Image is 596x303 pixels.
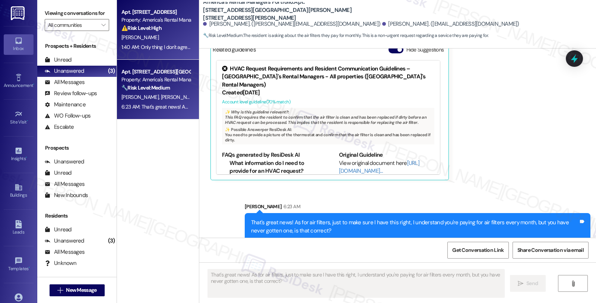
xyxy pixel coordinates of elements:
b: FAQs generated by ResiDesk AI [222,151,299,159]
i:  [570,281,576,287]
span: : The resident is asking about the air filters they pay for monthly. This is a non-urgent request... [203,32,488,40]
img: ResiDesk Logo [11,6,26,20]
div: ✨ Why is this guideline relevant?: [225,109,431,115]
div: All Messages [45,248,85,256]
div: Property: America's Rental Managers Portfolio [121,16,190,24]
div: Apt. [STREET_ADDRESS] [121,8,190,16]
i:  [518,281,523,287]
div: Unanswered [45,237,84,245]
span: Share Conversation via email [517,246,584,254]
div: Unread [45,226,72,234]
span: • [29,265,30,270]
div: (3) [106,65,117,77]
span: • [27,118,28,124]
div: Related guidelines [213,46,256,57]
div: Unread [45,169,72,177]
span: New Message [66,286,96,294]
div: Unknown [45,259,76,267]
div: Review follow-ups [45,90,97,97]
a: Inbox [4,34,34,54]
button: Share Conversation via email [513,242,589,259]
span: • [33,82,34,87]
button: Get Conversation Link [447,242,508,259]
div: [PERSON_NAME] [245,203,590,213]
div: HVAC Request Requirements and Resident Communication Guidelines – [GEOGRAPHIC_DATA]'s Rental Mana... [222,65,434,89]
div: 6:23 AM [282,203,300,210]
div: Created [DATE] [222,89,434,97]
button: New Message [50,284,105,296]
span: [PERSON_NAME] [161,94,198,100]
div: [PERSON_NAME]. ([PERSON_NAME][EMAIL_ADDRESS][DOMAIN_NAME]) [203,20,380,28]
div: View original document here [339,159,435,175]
a: [URL][DOMAIN_NAME]… [339,159,419,175]
div: Unread [45,56,72,64]
span: You need to provide a picture of the thermostat and confirm that the air filter is clean and has ... [225,132,430,143]
div: Maintenance [45,101,86,109]
div: New Inbounds [45,191,88,199]
div: Prospects + Residents [37,42,117,50]
input: All communities [48,19,97,31]
div: 6:23 AM: That's great news! As for air filters, just to make sure I have this right, I understand... [121,103,503,110]
div: All Messages [45,78,85,86]
div: [PERSON_NAME]. ([EMAIL_ADDRESS][DOMAIN_NAME]) [382,20,519,28]
a: Site Visit • [4,108,34,128]
a: Leads [4,218,34,238]
a: Insights • [4,144,34,165]
i:  [57,287,63,293]
span: [PERSON_NAME] [121,34,159,41]
div: WO Follow-ups [45,112,91,120]
textarea: To enrich screen reader interactions, please activate Accessibility in Grammarly extension settings [208,269,504,297]
div: Property: America's Rental Managers Portfolio [121,76,190,84]
div: Unanswered [45,158,84,166]
div: Account level guideline ( 70 % match) [222,98,434,106]
a: Buildings [4,181,34,201]
div: This FAQ requires the resident to confirm that the air filter is clean and has been replaced if d... [222,108,434,144]
div: Apt. [STREET_ADDRESS][GEOGRAPHIC_DATA][PERSON_NAME][STREET_ADDRESS][PERSON_NAME] [121,68,190,76]
div: Escalate [45,123,74,131]
b: Original Guideline [339,151,383,159]
span: Send [526,279,538,287]
div: Unanswered [45,67,84,75]
div: (3) [106,235,117,247]
div: That's great news! As for air filters, just to make sure I have this right, I understand you're p... [251,219,578,235]
label: Hide Suggestions [406,46,444,54]
strong: ⚠️ Risk Level: High [121,25,162,31]
a: Templates • [4,254,34,275]
div: ✨ Possible Answer per ResiDesk AI: [225,127,431,132]
i:  [101,22,105,28]
label: Viewing conversations for [45,7,109,19]
span: [PERSON_NAME] [121,94,161,100]
button: Send [510,275,546,292]
strong: 🔧 Risk Level: Medium [203,32,242,38]
div: All Messages [45,180,85,188]
div: Residents [37,212,117,220]
span: • [26,155,27,160]
li: What information do I need to provide for an HVAC request? [229,159,318,175]
div: 1:40 AM: Only thing I don't agree to is that they are saying that I lost a part from the door and... [121,44,337,50]
strong: 🔧 Risk Level: Medium [121,84,170,91]
div: Prospects [37,144,117,152]
span: Get Conversation Link [452,246,504,254]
